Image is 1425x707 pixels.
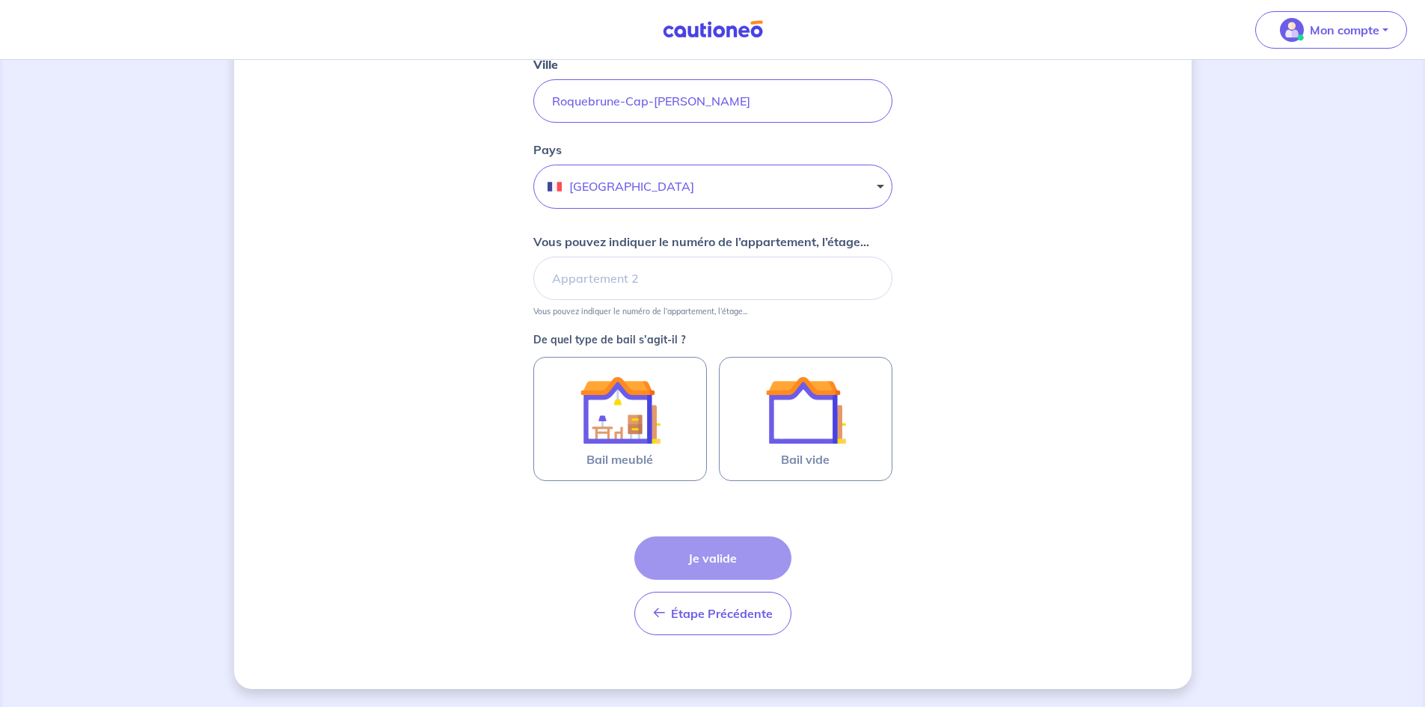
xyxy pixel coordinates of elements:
input: Lille [533,79,892,123]
span: Bail vide [781,450,830,468]
p: De quel type de bail s’agit-il ? [533,334,892,345]
button: [GEOGRAPHIC_DATA] [533,165,892,209]
strong: Ville [533,57,558,72]
button: Étape Précédente [634,592,791,635]
button: illu_account_valid_menu.svgMon compte [1255,11,1407,49]
span: Bail meublé [586,450,653,468]
p: Vous pouvez indiquer le numéro de l’appartement, l’étage... [533,306,747,316]
img: illu_empty_lease.svg [765,370,846,450]
p: Mon compte [1310,21,1379,39]
img: illu_furnished_lease.svg [580,370,661,450]
img: illu_account_valid_menu.svg [1280,18,1304,42]
input: Appartement 2 [533,257,892,300]
p: Vous pouvez indiquer le numéro de l’appartement, l’étage... [533,233,869,251]
span: Étape Précédente [671,606,773,621]
img: Cautioneo [657,20,769,39]
label: Pays [533,141,562,159]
